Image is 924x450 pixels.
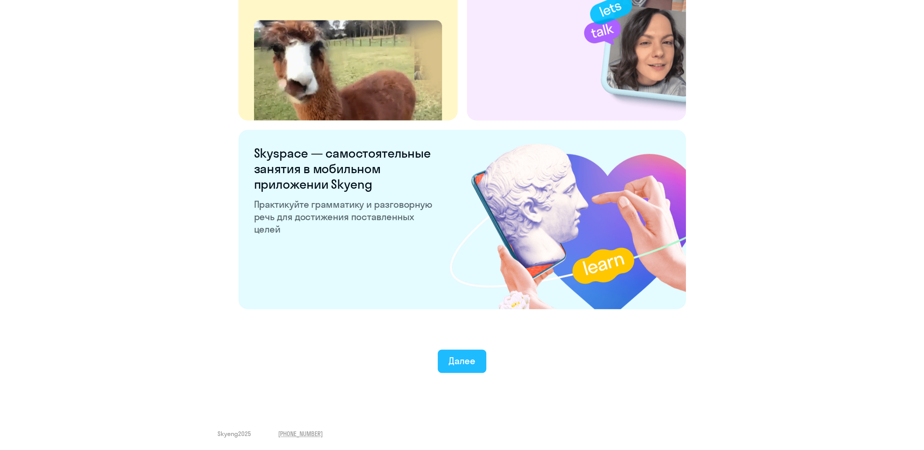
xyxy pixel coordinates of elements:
h6: Skyspace — самостоятельные занятия в мобильном приложении Skyeng [254,145,435,192]
div: Далее [449,354,475,367]
p: Практикуйте грамматику и разговорную речь для достижения поставленных целей [254,198,435,235]
a: [PHONE_NUMBER] [278,429,323,438]
button: Далее [438,349,486,373]
img: life [254,20,442,120]
img: skyspace [450,130,686,309]
span: Skyeng 2025 [218,429,251,438]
